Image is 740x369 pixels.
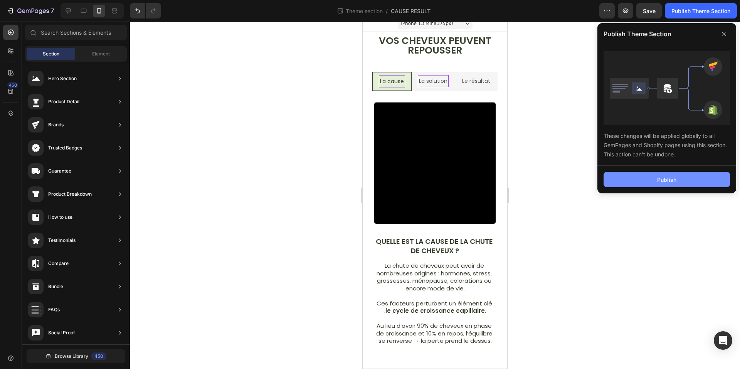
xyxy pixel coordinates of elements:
[17,55,41,65] p: La cause
[50,6,54,15] p: 7
[48,190,92,198] div: Product Breakdown
[48,98,79,106] div: Product Detail
[48,306,60,314] div: FAQs
[48,213,72,221] div: How to use
[12,81,133,202] video: Video
[12,278,132,293] p: Ces facteurs perturbent un élément clé : .
[665,3,737,18] button: Publish Theme Section
[391,7,431,15] span: CAUSE RESULT
[636,3,662,18] button: Save
[48,260,69,267] div: Compare
[55,54,86,65] div: Rich Text Editor. Editing area: main
[386,7,388,15] span: /
[12,293,132,323] p: Au lieu d’avoir 90% de cheveux en phase de croissance et 10% en repos, l’équilibre se renverse → ...
[604,125,730,159] div: These changes will be applied globally to all GemPages and Shopify pages using this section. This...
[99,55,128,64] p: Le résultat
[91,352,106,360] div: 450
[3,3,57,18] button: 7
[25,25,127,40] input: Search Sections & Elements
[48,75,77,82] div: Hero Section
[657,176,676,184] div: Publish
[48,329,75,337] div: Social Proof
[130,3,161,18] div: Undo/Redo
[23,285,122,293] strong: le cycle de croissance capillaire
[604,29,671,39] p: Publish Theme Section
[671,7,730,15] div: Publish Theme Section
[604,172,730,187] button: Publish
[344,7,384,15] span: Theme section
[363,22,507,369] iframe: Design area
[12,240,132,270] p: La chute de cheveux peut avoir de nombreuses origines : hormones, stress, grossesses, ménopause, ...
[27,349,125,363] button: Browse Library450
[98,54,129,65] div: Rich Text Editor. Editing area: main
[48,144,82,152] div: Trusted Badges
[643,8,656,14] span: Save
[48,167,71,175] div: Guarantee
[12,215,132,233] p: Quelle est la cause de la chute de cheveux ?
[7,82,18,88] div: 450
[714,331,732,350] div: Open Intercom Messenger
[48,283,63,290] div: Bundle
[43,50,59,57] span: Section
[55,353,88,360] span: Browse Library
[56,55,85,64] p: La solution
[48,121,64,129] div: Brands
[92,50,110,57] span: Element
[6,13,139,34] h2: Vos cheveux peuvent repousser
[48,236,76,244] div: Testimonials
[16,54,42,66] div: Rich Text Editor. Editing area: main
